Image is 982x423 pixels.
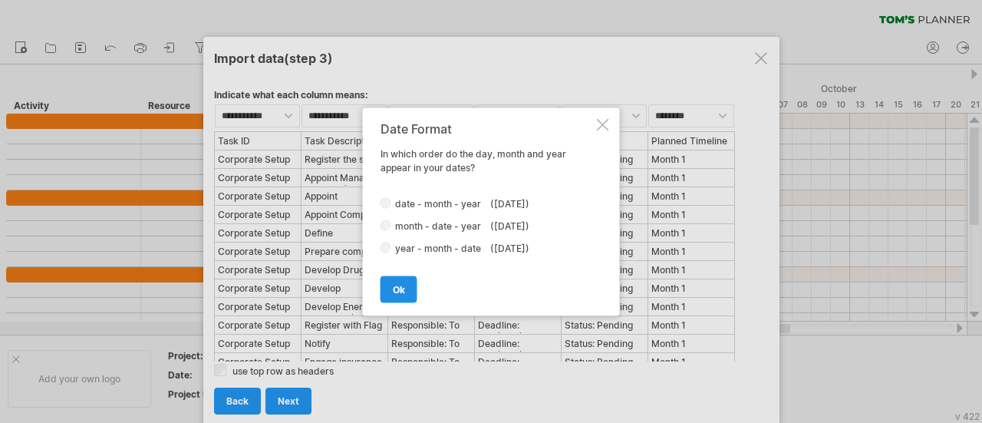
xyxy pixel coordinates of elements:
span: ok [393,283,405,295]
label: month - date - year ([DATE]) [391,220,542,231]
a: ok [381,276,417,302]
label: date - month - year ([DATE]) [391,197,542,209]
div: In which order do the day, month and year appear in your dates? [381,121,594,302]
label: year - month - date ([DATE]) [391,242,542,253]
div: Date Format [381,121,594,135]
